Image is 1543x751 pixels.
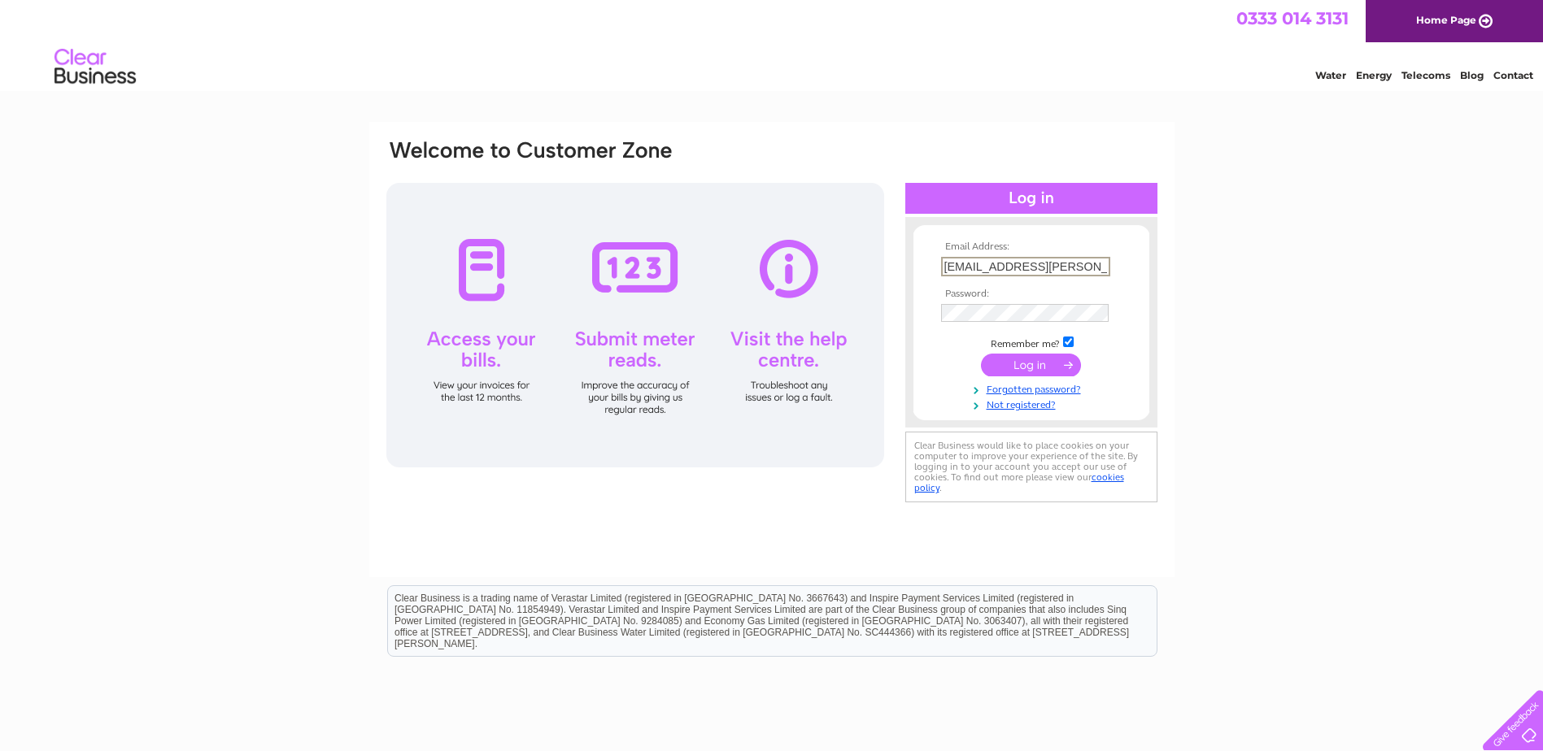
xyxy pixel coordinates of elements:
[981,354,1081,376] input: Submit
[937,289,1126,300] th: Password:
[937,334,1126,350] td: Remember me?
[54,42,137,92] img: logo.png
[1493,69,1533,81] a: Contact
[941,396,1126,411] a: Not registered?
[1460,69,1484,81] a: Blog
[941,380,1126,396] a: Forgotten password?
[388,9,1157,79] div: Clear Business is a trading name of Verastar Limited (registered in [GEOGRAPHIC_DATA] No. 3667643...
[1356,69,1392,81] a: Energy
[937,241,1126,253] th: Email Address:
[1236,8,1349,28] a: 0333 014 3131
[905,432,1157,502] div: Clear Business would like to place cookies on your computer to improve your experience of the sit...
[1315,69,1346,81] a: Water
[914,471,1124,493] a: cookies policy
[1401,69,1450,81] a: Telecoms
